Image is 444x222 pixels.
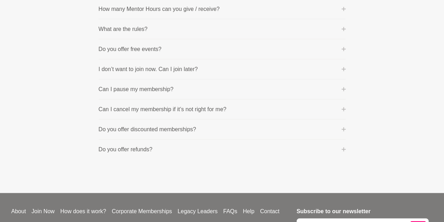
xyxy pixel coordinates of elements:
button: Do you offer refunds? [99,145,346,154]
button: Can I cancel my membership if it’s not right for me? [99,105,346,114]
p: How many Mentor Hours can you give / receive? [99,5,220,13]
p: Do you offer refunds? [99,145,153,154]
p: I don’t want to join now. Can I join later? [99,65,198,74]
p: Can I cancel my membership if it’s not right for me? [99,105,226,114]
button: Do you offer discounted memberships? [99,125,346,134]
a: Legacy Leaders [175,207,220,216]
a: Corporate Memberships [109,207,175,216]
button: Do you offer free events? [99,45,346,53]
a: Help [240,207,257,216]
button: How many Mentor Hours can you give / receive? [99,5,346,13]
p: Do you offer discounted memberships? [99,125,196,134]
p: Do you offer free events? [99,45,161,53]
a: How does it work? [58,207,109,216]
button: Can I pause my membership? [99,85,346,94]
button: I don’t want to join now. Can I join later? [99,65,346,74]
p: What are the rules? [99,25,148,33]
button: What are the rules? [99,25,346,33]
a: Contact [257,207,282,216]
a: About [8,207,29,216]
a: FAQs [220,207,240,216]
a: Join Now [29,207,58,216]
h4: Subscribe to our newsletter [297,207,429,216]
p: Can I pause my membership? [99,85,173,94]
